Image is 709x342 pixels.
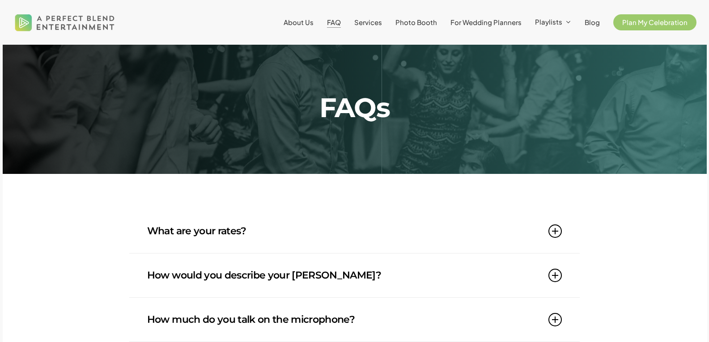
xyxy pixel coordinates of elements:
span: Plan My Celebration [622,18,688,26]
span: Playlists [535,17,562,26]
a: For Wedding Planners [450,19,522,26]
a: How much do you talk on the microphone? [147,298,562,342]
a: Plan My Celebration [613,19,696,26]
span: Blog [585,18,600,26]
a: About Us [284,19,314,26]
span: FAQ [327,18,341,26]
span: Services [354,18,382,26]
a: What are your rates? [147,209,562,253]
img: A Perfect Blend Entertainment [13,6,117,38]
a: How would you describe your [PERSON_NAME]? [147,253,562,297]
a: Services [354,19,382,26]
a: FAQ [327,19,341,26]
span: About Us [284,18,314,26]
a: Blog [585,19,600,26]
a: Playlists [535,18,571,26]
span: For Wedding Planners [450,18,522,26]
h2: FAQs [140,94,569,121]
a: Photo Booth [395,19,437,26]
span: Photo Booth [395,18,437,26]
